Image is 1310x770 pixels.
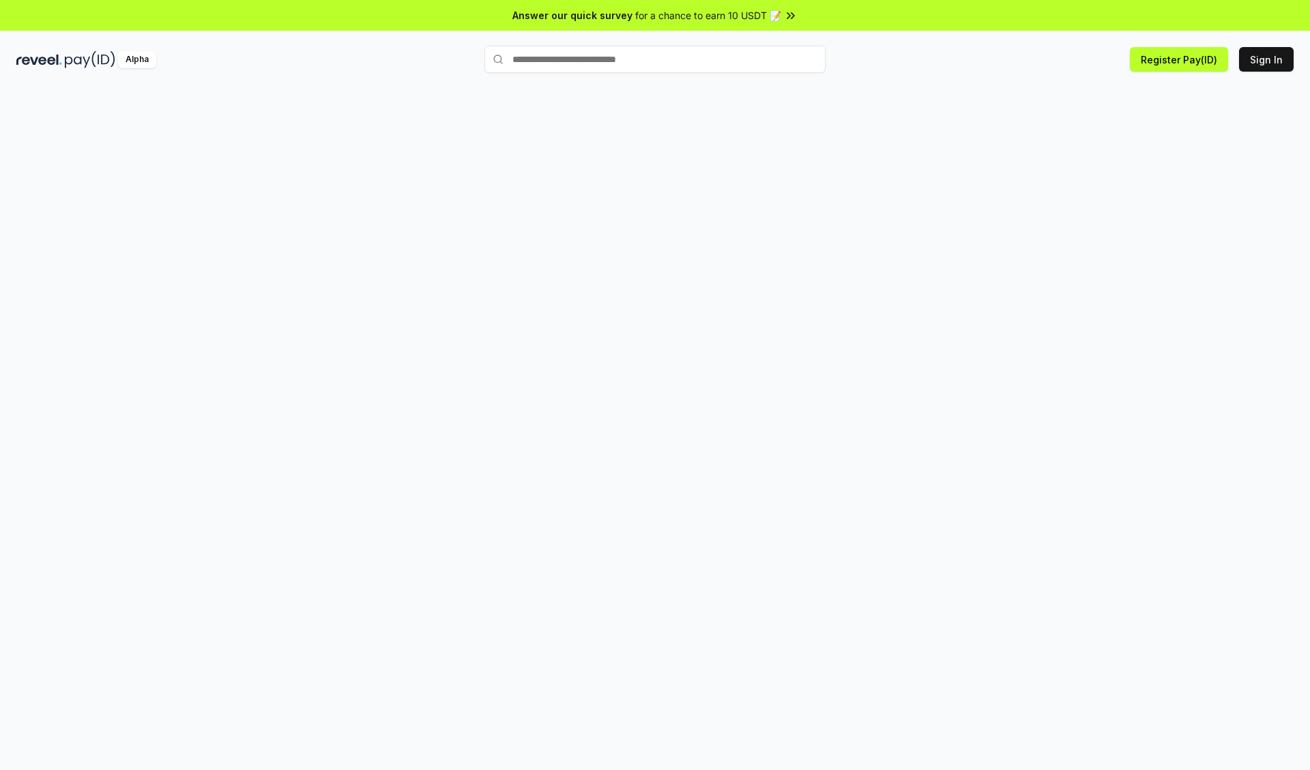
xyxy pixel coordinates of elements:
button: Sign In [1239,47,1294,72]
img: pay_id [65,51,115,68]
button: Register Pay(ID) [1130,47,1228,72]
span: for a chance to earn 10 USDT 📝 [635,8,781,23]
span: Answer our quick survey [512,8,632,23]
div: Alpha [118,51,156,68]
img: reveel_dark [16,51,62,68]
